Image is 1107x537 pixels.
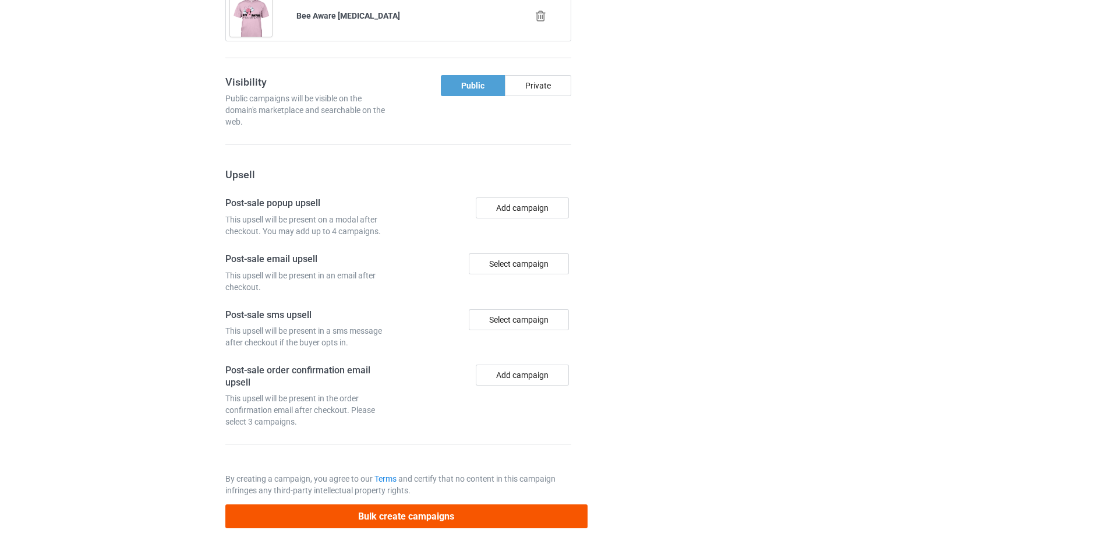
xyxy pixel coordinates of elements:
[476,365,569,386] button: Add campaign
[374,474,397,483] a: Terms
[225,325,394,348] div: This upsell will be present in a sms message after checkout if the buyer opts in.
[225,473,571,496] p: By creating a campaign, you agree to our and certify that no content in this campaign infringes a...
[225,93,394,128] div: Public campaigns will be visible on the domain's marketplace and searchable on the web.
[225,253,394,266] h4: Post-sale email upsell
[225,75,394,89] h3: Visibility
[476,197,569,218] button: Add campaign
[225,270,394,293] div: This upsell will be present in an email after checkout.
[225,168,571,181] h3: Upsell
[441,75,505,96] div: Public
[469,309,569,330] div: Select campaign
[225,504,588,528] button: Bulk create campaigns
[225,214,394,237] div: This upsell will be present on a modal after checkout. You may add up to 4 campaigns.
[225,197,394,210] h4: Post-sale popup upsell
[225,393,394,428] div: This upsell will be present in the order confirmation email after checkout. Please select 3 campa...
[505,75,571,96] div: Private
[225,309,394,322] h4: Post-sale sms upsell
[469,253,569,274] div: Select campaign
[225,365,394,388] h4: Post-sale order confirmation email upsell
[296,11,400,20] b: Bee Aware [MEDICAL_DATA]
